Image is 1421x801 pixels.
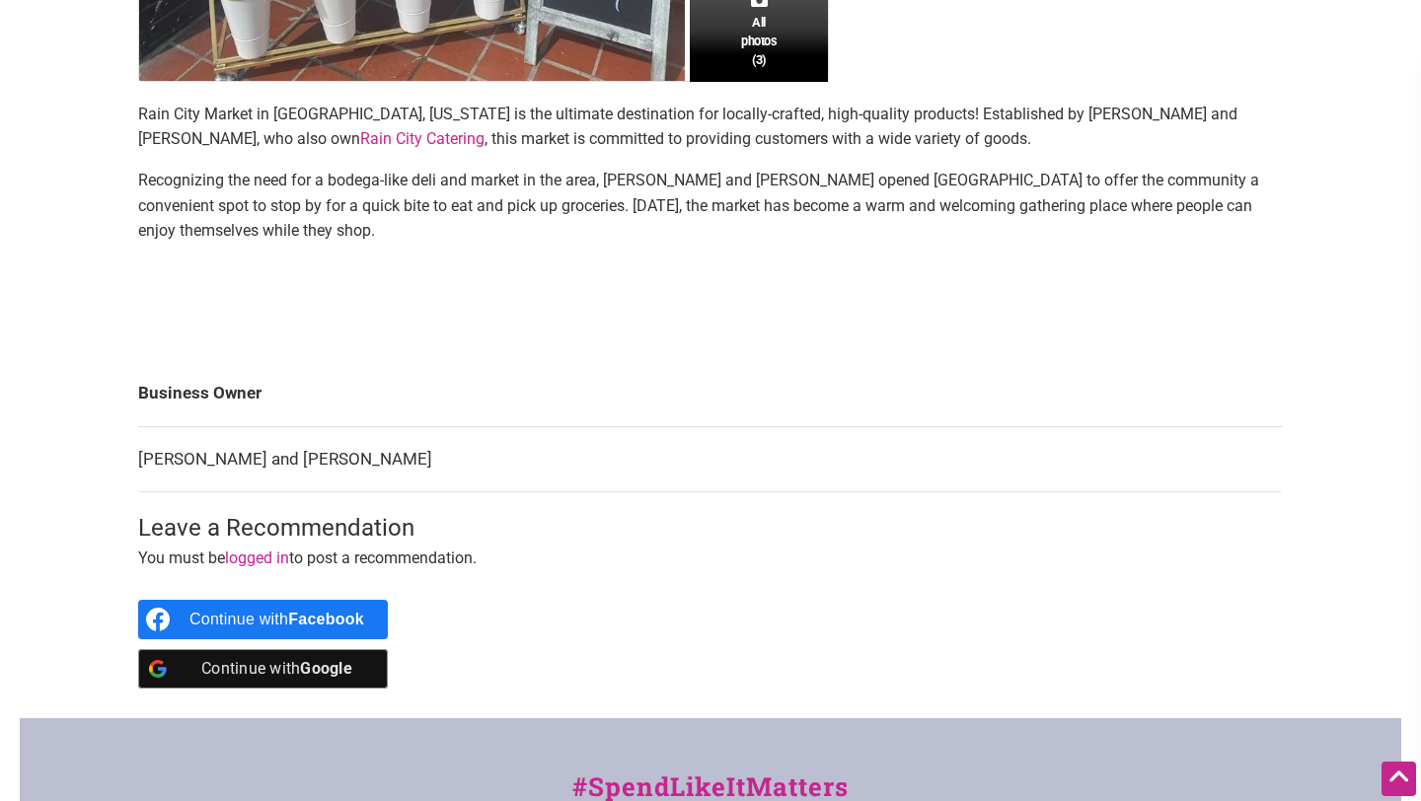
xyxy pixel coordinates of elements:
a: logged in [225,548,289,567]
b: Facebook [288,611,364,627]
span: All photos (3) [741,13,777,69]
a: Rain City Catering [360,129,485,148]
a: Continue with <b>Google</b> [138,649,388,689]
p: Rain City Market in [GEOGRAPHIC_DATA], [US_STATE] is the ultimate destination for locally-crafted... [138,102,1283,152]
a: Continue with <b>Facebook</b> [138,600,388,639]
div: Continue with [189,649,364,689]
h3: Leave a Recommendation [138,512,1283,546]
td: Business Owner [138,361,1283,426]
p: You must be to post a recommendation. [138,546,1283,571]
div: Continue with [189,600,364,639]
p: Recognizing the need for a bodega-like deli and market in the area, [PERSON_NAME] and [PERSON_NAM... [138,168,1283,244]
td: [PERSON_NAME] and [PERSON_NAME] [138,426,1283,492]
div: Scroll Back to Top [1382,762,1416,796]
b: Google [300,659,352,678]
